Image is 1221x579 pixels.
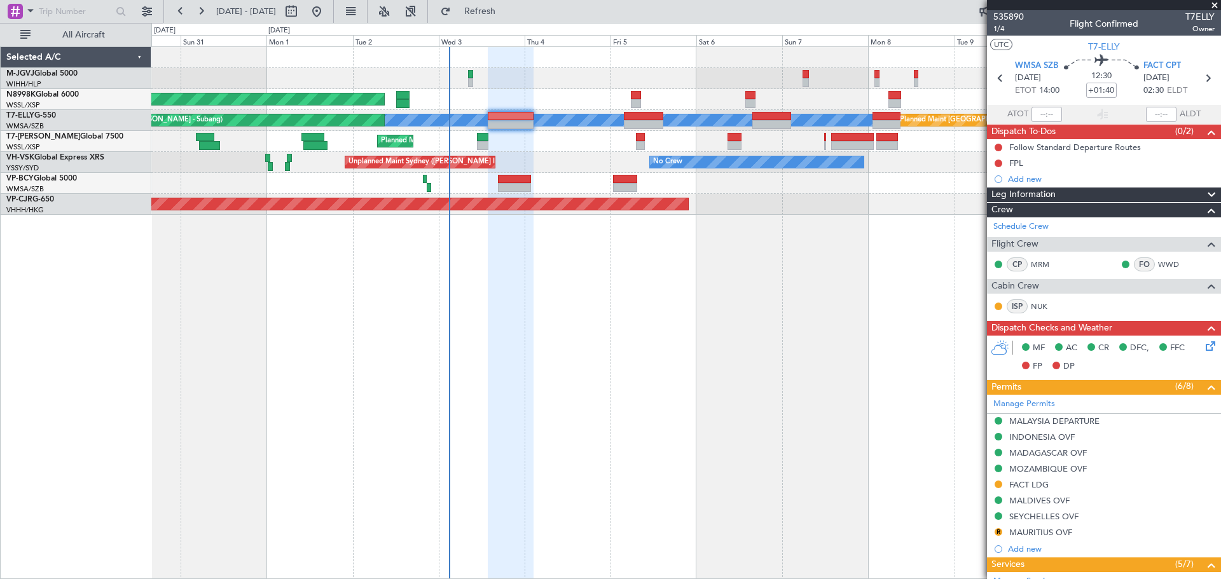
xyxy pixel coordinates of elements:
[991,279,1039,294] span: Cabin Crew
[1033,360,1042,373] span: FP
[1009,463,1087,474] div: MOZAMBIQUE OVF
[1031,107,1062,122] input: --:--
[33,31,134,39] span: All Aircraft
[1066,342,1077,355] span: AC
[6,196,32,203] span: VP-CJR
[1009,527,1072,538] div: MAURITIUS OVF
[1008,174,1215,184] div: Add new
[6,196,54,203] a: VP-CJRG-650
[868,35,954,46] div: Mon 8
[1007,257,1028,271] div: CP
[6,91,79,99] a: N8998KGlobal 6000
[6,133,80,140] span: T7-[PERSON_NAME]
[6,70,78,78] a: M-JGVJGlobal 5000
[995,528,1002,536] button: R
[993,10,1024,24] span: 535890
[991,203,1013,217] span: Crew
[6,184,44,194] a: WMSA/SZB
[154,25,176,36] div: [DATE]
[1143,72,1169,85] span: [DATE]
[1088,40,1120,53] span: T7-ELLY
[6,70,34,78] span: M-JGVJ
[1175,125,1194,138] span: (0/2)
[955,35,1040,46] div: Tue 9
[1015,85,1036,97] span: ETOT
[991,187,1056,202] span: Leg Information
[1170,342,1185,355] span: FFC
[14,25,138,45] button: All Aircraft
[991,380,1021,395] span: Permits
[991,237,1038,252] span: Flight Crew
[1033,342,1045,355] span: MF
[1070,17,1138,31] div: Flight Confirmed
[1039,85,1059,97] span: 14:00
[1175,379,1194,393] span: (6/8)
[216,6,276,17] span: [DATE] - [DATE]
[1009,511,1079,522] div: SEYCHELLES OVF
[1015,72,1041,85] span: [DATE]
[1063,360,1075,373] span: DP
[6,175,34,182] span: VP-BCY
[1007,299,1028,313] div: ISP
[453,7,507,16] span: Refresh
[6,154,34,161] span: VH-VSK
[993,398,1055,411] a: Manage Permits
[1167,85,1187,97] span: ELDT
[1009,432,1075,442] div: INDONESIA OVF
[696,35,782,46] div: Sat 6
[1009,142,1141,153] div: Follow Standard Departure Routes
[1158,259,1187,270] a: WWD
[6,112,56,119] a: T7-ELLYG-550
[439,35,525,46] div: Wed 3
[525,35,610,46] div: Thu 4
[1009,416,1100,426] div: MALAYSIA DEPARTURE
[381,132,506,151] div: Planned Maint Dubai (Al Maktoum Intl)
[782,35,868,46] div: Sun 7
[1175,557,1194,571] span: (5/7)
[6,100,40,110] a: WSSL/XSP
[991,321,1112,336] span: Dispatch Checks and Weather
[1009,447,1087,458] div: MADAGASCAR OVF
[1143,60,1181,72] span: FACT CPT
[266,35,352,46] div: Mon 1
[6,175,77,182] a: VP-BCYGlobal 5000
[1031,259,1059,270] a: MRM
[6,205,44,215] a: VHHH/HKG
[6,154,104,161] a: VH-VSKGlobal Express XRS
[1031,301,1059,312] a: NUK
[610,35,696,46] div: Fri 5
[1009,479,1049,490] div: FACT LDG
[268,25,290,36] div: [DATE]
[1009,158,1023,168] div: FPL
[991,557,1024,572] span: Services
[1091,70,1112,83] span: 12:30
[1009,495,1070,506] div: MALDIVES OVF
[1015,60,1058,72] span: WMSA SZB
[1098,342,1109,355] span: CR
[1008,543,1215,554] div: Add new
[1185,10,1215,24] span: T7ELLY
[6,112,34,119] span: T7-ELLY
[1130,342,1149,355] span: DFC,
[993,221,1049,233] a: Schedule Crew
[181,35,266,46] div: Sun 31
[993,24,1024,34] span: 1/4
[348,153,505,172] div: Unplanned Maint Sydney ([PERSON_NAME] Intl)
[653,153,682,172] div: No Crew
[6,142,40,152] a: WSSL/XSP
[1180,108,1201,121] span: ALDT
[990,39,1012,50] button: UTC
[1143,85,1164,97] span: 02:30
[6,163,39,173] a: YSSY/SYD
[6,79,41,89] a: WIHH/HLP
[434,1,511,22] button: Refresh
[39,2,112,21] input: Trip Number
[6,133,123,140] a: T7-[PERSON_NAME]Global 7500
[353,35,439,46] div: Tue 2
[1007,108,1028,121] span: ATOT
[6,121,44,131] a: WMSA/SZB
[6,91,36,99] span: N8998K
[1185,24,1215,34] span: Owner
[1134,257,1155,271] div: FO
[991,125,1056,139] span: Dispatch To-Dos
